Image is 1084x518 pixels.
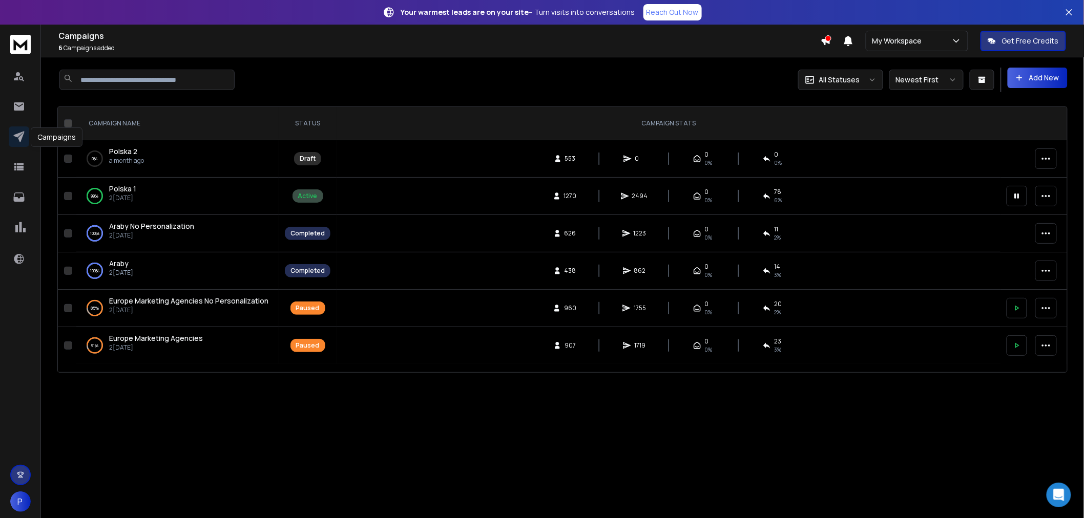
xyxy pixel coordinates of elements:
a: Europe Marketing Agencies [109,333,203,343]
span: 0% [704,271,712,279]
span: 0% [704,159,712,167]
p: 100 % [90,228,99,239]
th: CAMPAIGN STATS [337,107,1000,140]
div: Paused [296,341,320,350]
span: 438 [565,267,576,275]
p: 2[DATE] [109,306,268,314]
span: 3 % [774,346,781,354]
span: Polska 2 [109,146,137,156]
span: 3 % [774,271,781,279]
div: Open Intercom Messenger [1047,483,1071,507]
div: Completed [290,267,325,275]
span: 862 [634,267,646,275]
span: Europe Marketing Agencies [109,333,203,343]
span: 960 [564,304,576,312]
a: Araby [109,258,129,269]
span: 1719 [634,341,645,350]
p: 85 % [91,303,99,313]
div: Paused [296,304,320,312]
strong: Your warmest leads are on your site [401,7,529,17]
span: 0 [704,263,708,271]
p: 0 % [92,154,98,164]
span: 1270 [564,192,577,200]
p: Reach Out Now [647,7,699,17]
span: 78 [774,188,781,196]
span: 2 % [774,308,781,316]
button: Newest First [889,70,964,90]
p: Campaigns added [58,44,821,52]
a: Polska 1 [109,184,136,194]
span: 11 [774,225,778,233]
button: P [10,491,31,512]
p: a month ago [109,157,144,165]
span: 0 [774,150,778,159]
button: Add New [1008,68,1068,88]
a: Araby No Personalization [109,221,194,231]
p: 2[DATE] [109,269,133,277]
p: 100 % [90,266,99,276]
span: 2494 [632,192,648,200]
p: 2[DATE] [109,194,136,202]
span: 553 [565,155,576,163]
span: 0 [704,150,708,159]
td: 91%Europe Marketing Agencies2[DATE] [76,327,279,364]
p: 2[DATE] [109,343,203,352]
div: Active [298,192,318,200]
span: 23 [774,337,781,346]
p: – Turn visits into conversations [401,7,635,17]
td: 0%Polska 2a month ago [76,140,279,178]
span: 0% [704,196,712,204]
th: CAMPAIGN NAME [76,107,279,140]
h1: Campaigns [58,30,821,42]
span: 0 [704,188,708,196]
span: 0 [704,300,708,308]
span: 0 [704,225,708,233]
p: All Statuses [819,75,860,85]
span: 0% [704,233,712,242]
span: 626 [565,229,576,238]
a: Reach Out Now [643,4,702,20]
button: Get Free Credits [981,31,1066,51]
a: Europe Marketing Agencies No Personalization [109,296,268,306]
span: Araby [109,258,129,268]
div: Campaigns [31,127,82,147]
p: 99 % [91,191,99,201]
span: 907 [565,341,576,350]
span: 6 % [774,196,782,204]
td: 99%Polska 12[DATE] [76,178,279,215]
span: 0 [704,337,708,346]
span: 6 [58,44,62,52]
p: 91 % [91,340,98,351]
p: My Workspace [872,36,926,46]
td: 85%Europe Marketing Agencies No Personalization2[DATE] [76,290,279,327]
p: 2[DATE] [109,231,194,240]
td: 100%Araby No Personalization2[DATE] [76,215,279,252]
span: 0% [704,346,712,354]
span: 2 % [774,233,781,242]
span: 0% [774,159,782,167]
span: 14 [774,263,780,271]
span: 20 [774,300,782,308]
td: 100%Araby2[DATE] [76,252,279,290]
th: STATUS [279,107,337,140]
div: Completed [290,229,325,238]
img: logo [10,35,31,54]
span: 1223 [634,229,647,238]
p: Get Free Credits [1002,36,1059,46]
a: Polska 2 [109,146,137,157]
span: 0 [635,155,645,163]
span: 0% [704,308,712,316]
div: Draft [300,155,316,163]
span: 1755 [634,304,646,312]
